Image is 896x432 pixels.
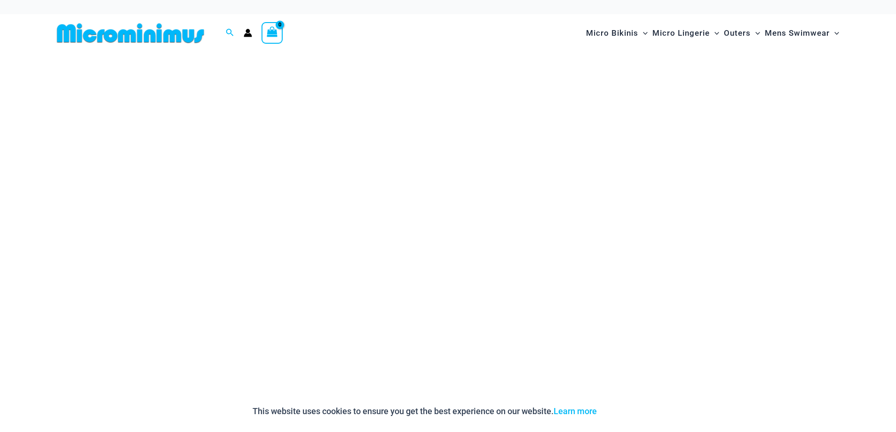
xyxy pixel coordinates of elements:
[262,22,283,44] a: View Shopping Cart, empty
[830,21,839,45] span: Menu Toggle
[765,21,830,45] span: Mens Swimwear
[652,21,710,45] span: Micro Lingerie
[650,19,722,47] a: Micro LingerieMenu ToggleMenu Toggle
[751,21,760,45] span: Menu Toggle
[762,19,841,47] a: Mens SwimwearMenu ToggleMenu Toggle
[244,29,252,37] a: Account icon link
[722,19,762,47] a: OutersMenu ToggleMenu Toggle
[604,400,644,423] button: Accept
[638,21,648,45] span: Menu Toggle
[584,19,650,47] a: Micro BikinisMenu ToggleMenu Toggle
[582,17,843,49] nav: Site Navigation
[253,404,597,418] p: This website uses cookies to ensure you get the best experience on our website.
[53,23,208,44] img: MM SHOP LOGO FLAT
[586,21,638,45] span: Micro Bikinis
[554,406,597,416] a: Learn more
[226,27,234,39] a: Search icon link
[710,21,719,45] span: Menu Toggle
[724,21,751,45] span: Outers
